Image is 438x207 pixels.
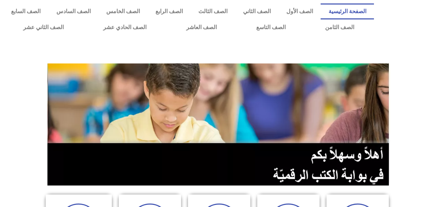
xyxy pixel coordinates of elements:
[236,19,305,35] a: الصف التاسع
[321,3,374,19] a: الصفحة الرئيسية
[98,3,148,19] a: الصف الخامس
[3,19,83,35] a: الصف الثاني عشر
[3,3,48,19] a: الصف السابع
[235,3,278,19] a: الصف الثاني
[305,19,374,35] a: الصف الثامن
[48,3,98,19] a: الصف السادس
[83,19,166,35] a: الصف الحادي عشر
[148,3,190,19] a: الصف الرابع
[190,3,235,19] a: الصف الثالث
[167,19,236,35] a: الصف العاشر
[278,3,321,19] a: الصف الأول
